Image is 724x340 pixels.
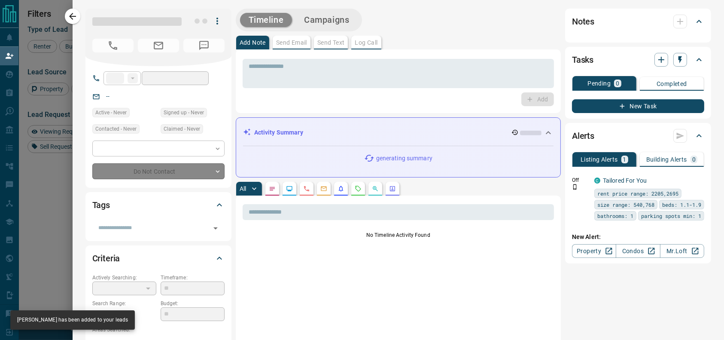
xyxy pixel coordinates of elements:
p: generating summary [376,154,432,163]
p: New Alert: [572,233,704,242]
p: Budget: [161,300,225,307]
p: Activity Summary [254,128,303,137]
p: Actively Searching: [92,274,156,282]
button: Campaigns [295,13,358,27]
svg: Requests [355,185,362,192]
span: Signed up - Never [164,108,204,117]
p: Add Note [240,40,266,46]
div: Activity Summary [243,125,554,141]
div: Tags [92,195,225,215]
p: Timeframe: [161,274,225,282]
svg: Calls [303,185,310,192]
p: 1 [623,156,627,162]
span: rent price range: 2205,2695 [597,189,678,198]
p: -- - -- [92,307,156,322]
p: Completed [657,81,687,87]
svg: Lead Browsing Activity [286,185,293,192]
a: Condos [616,244,660,258]
span: No Email [138,39,179,52]
span: beds: 1.1-1.9 [662,200,701,209]
div: condos.ca [594,178,600,184]
svg: Notes [269,185,276,192]
span: parking spots min: 1 [641,211,701,220]
span: No Number [92,39,134,52]
button: Open [210,222,222,234]
a: -- [106,93,110,100]
p: Search Range: [92,300,156,307]
svg: Agent Actions [389,185,396,192]
span: size range: 540,768 [597,200,654,209]
p: 0 [692,156,696,162]
a: Property [572,244,616,258]
p: Areas Searched: [92,326,225,334]
p: Off [572,176,589,184]
span: bathrooms: 1 [597,211,633,220]
h2: Tasks [572,53,593,67]
h2: Alerts [572,129,594,143]
h2: Tags [92,198,110,212]
div: Tasks [572,49,704,70]
svg: Opportunities [372,185,379,192]
p: Building Alerts [646,156,687,162]
p: Listing Alerts [581,156,618,162]
svg: Listing Alerts [338,185,344,192]
button: New Task [572,99,704,113]
span: Contacted - Never [95,125,137,133]
svg: Push Notification Only [572,184,578,190]
p: Pending [587,80,611,86]
div: [PERSON_NAME] has been added to your leads [17,313,128,327]
span: Active - Never [95,108,127,117]
button: Timeline [240,13,292,27]
a: Tailored For You [603,177,647,184]
h2: Notes [572,15,594,28]
span: Claimed - Never [164,125,200,133]
div: Alerts [572,126,704,146]
div: Notes [572,11,704,32]
svg: Emails [320,185,327,192]
div: Criteria [92,248,225,269]
p: 0 [616,80,619,86]
h2: Criteria [92,251,120,265]
a: Mr.Loft [660,244,704,258]
p: No Timeline Activity Found [243,231,554,239]
span: No Number [183,39,225,52]
p: All [240,186,246,192]
div: Do Not Contact [92,163,225,179]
